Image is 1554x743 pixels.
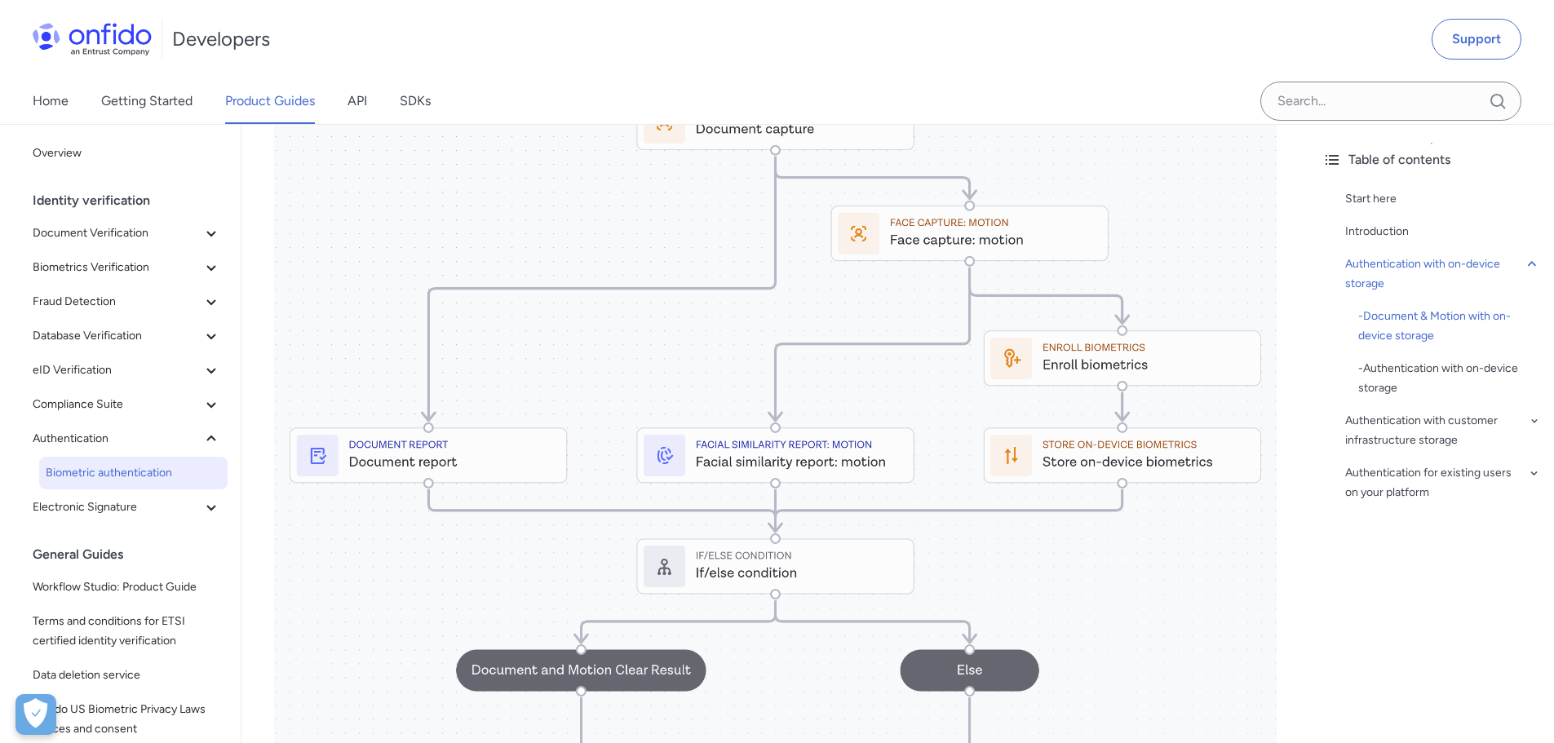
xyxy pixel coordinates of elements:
div: General Guides [33,538,234,571]
img: Onfido Logo [33,23,152,55]
button: Fraud Detection [26,285,228,318]
a: -Document & Motion with on-device storage [1358,307,1541,346]
a: -Authentication with on-device storage [1358,359,1541,398]
div: - Authentication with on-device storage [1358,359,1541,398]
span: Biometric authentication [46,463,221,483]
button: Biometrics Verification [26,251,228,284]
a: Home [33,78,69,124]
a: Data deletion service [26,659,228,692]
a: Authentication with customer infrastructure storage [1345,411,1541,450]
a: Authentication with on-device storage [1345,254,1541,294]
button: Database Verification [26,320,228,352]
span: Compliance Suite [33,395,201,414]
a: Introduction [1345,222,1541,241]
a: Getting Started [101,78,193,124]
button: Open Preferences [15,694,56,735]
span: Data deletion service [33,666,221,685]
button: Document Verification [26,217,228,250]
div: Cookie Preferences [15,694,56,735]
a: Authentication for existing users on your platform [1345,463,1541,502]
h1: Developers [172,26,270,52]
span: Electronic Signature [33,498,201,517]
span: Terms and conditions for ETSI certified identity verification [33,612,221,651]
span: Document Verification [33,223,201,243]
a: Start here [1345,189,1541,209]
div: Table of contents [1322,150,1541,170]
span: Biometrics Verification [33,258,201,277]
a: Support [1432,19,1521,60]
input: Onfido search input field [1260,82,1521,121]
a: Biometric authentication [39,457,228,489]
div: Identity verification [33,184,234,217]
span: Database Verification [33,326,201,346]
a: SDKs [400,78,431,124]
span: Onfido US Biometric Privacy Laws notices and consent [33,700,221,739]
a: Workflow Studio: Product Guide [26,571,228,604]
button: eID Verification [26,354,228,387]
span: Workflow Studio: Product Guide [33,577,221,597]
a: API [348,78,367,124]
a: Product Guides [225,78,315,124]
button: Authentication [26,422,228,455]
button: Compliance Suite [26,388,228,421]
span: Fraud Detection [33,292,201,312]
a: Terms and conditions for ETSI certified identity verification [26,605,228,657]
button: Electronic Signature [26,491,228,524]
span: eID Verification [33,360,201,380]
div: - Document & Motion with on-device storage [1358,307,1541,346]
span: Overview [33,144,221,163]
a: Overview [26,137,228,170]
span: Authentication [33,429,201,449]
